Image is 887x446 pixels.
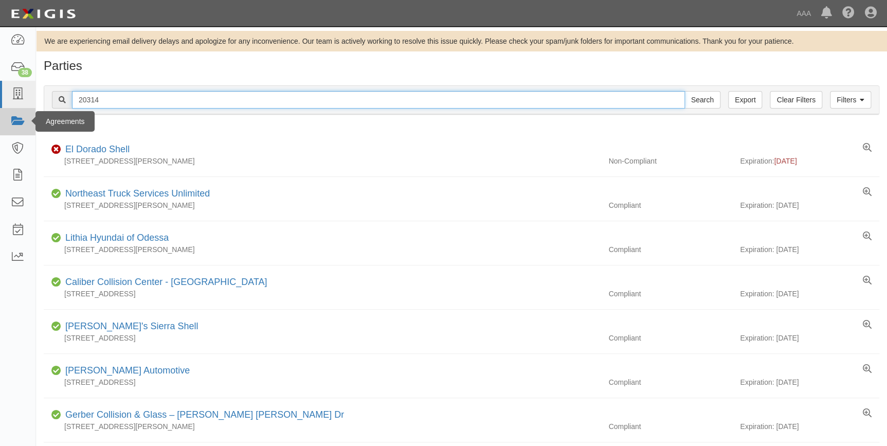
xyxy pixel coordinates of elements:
[65,233,169,243] a: Lithia Hyundai of Odessa
[65,365,190,376] a: [PERSON_NAME] Automotive
[61,408,344,422] div: Gerber Collision & Glass – Dallas King George Dr
[65,144,130,154] a: El Dorado Shell
[35,111,95,132] div: Agreements
[65,277,267,287] a: Caliber Collision Center - [GEOGRAPHIC_DATA]
[36,36,887,46] div: We are experiencing email delivery delays and apologize for any inconvenience. Our team is active...
[863,276,872,286] a: View results summary
[65,409,344,420] a: Gerber Collision & Glass – [PERSON_NAME] [PERSON_NAME] Dr
[863,320,872,330] a: View results summary
[44,333,601,343] div: [STREET_ADDRESS]
[863,408,872,419] a: View results summary
[44,377,601,387] div: [STREET_ADDRESS]
[8,5,79,23] img: logo-5460c22ac91f19d4615b14bd174203de0afe785f0fc80cf4dbbc73dc1793850b.png
[601,421,740,432] div: Compliant
[65,321,198,331] a: [PERSON_NAME]'s Sierra Shell
[44,244,601,255] div: [STREET_ADDRESS][PERSON_NAME]
[863,364,872,374] a: View results summary
[61,187,210,201] div: Northeast Truck Services Unlimited
[863,231,872,242] a: View results summary
[51,323,61,330] i: Compliant
[601,156,740,166] div: Non-Compliant
[72,91,685,109] input: Search
[740,333,879,343] div: Expiration: [DATE]
[770,91,822,109] a: Clear Filters
[51,412,61,419] i: Compliant
[61,276,267,289] div: Caliber Collision Center - Corona
[740,421,879,432] div: Expiration: [DATE]
[51,190,61,198] i: Compliant
[601,289,740,299] div: Compliant
[61,320,198,333] div: George's Sierra Shell
[51,279,61,286] i: Compliant
[740,377,879,387] div: Expiration: [DATE]
[830,91,871,109] a: Filters
[44,59,879,73] h1: Parties
[684,91,720,109] input: Search
[61,364,190,378] div: Vaughan Automotive
[44,156,601,166] div: [STREET_ADDRESS][PERSON_NAME]
[65,188,210,199] a: Northeast Truck Services Unlimited
[18,68,32,77] div: 38
[51,235,61,242] i: Compliant
[61,231,169,245] div: Lithia Hyundai of Odessa
[44,289,601,299] div: [STREET_ADDRESS]
[740,156,879,166] div: Expiration:
[44,421,601,432] div: [STREET_ADDRESS][PERSON_NAME]
[863,143,872,153] a: View results summary
[740,200,879,210] div: Expiration: [DATE]
[51,146,61,153] i: Non-Compliant
[601,200,740,210] div: Compliant
[728,91,762,109] a: Export
[61,143,130,156] div: El Dorado Shell
[740,289,879,299] div: Expiration: [DATE]
[601,244,740,255] div: Compliant
[774,157,797,165] span: [DATE]
[791,3,816,24] a: AAA
[44,200,601,210] div: [STREET_ADDRESS][PERSON_NAME]
[601,377,740,387] div: Compliant
[740,244,879,255] div: Expiration: [DATE]
[842,7,855,20] i: Help Center - Complianz
[51,367,61,374] i: Compliant
[601,333,740,343] div: Compliant
[863,187,872,198] a: View results summary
